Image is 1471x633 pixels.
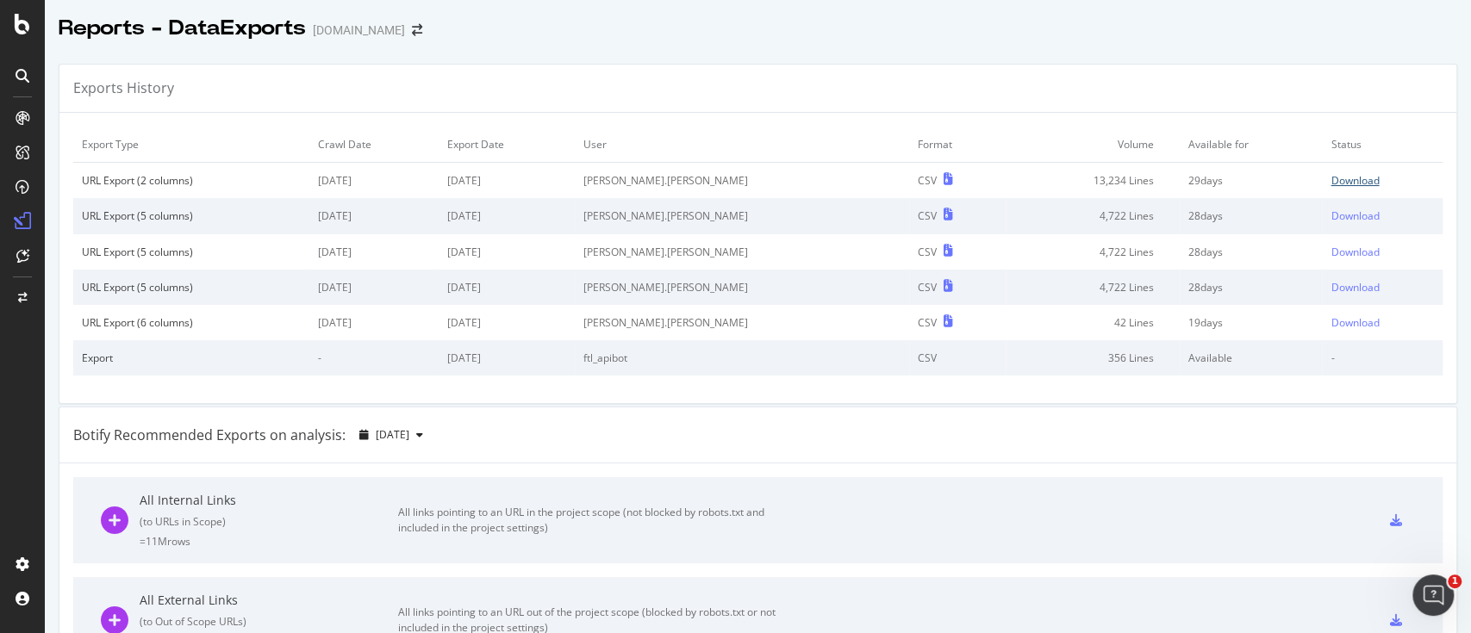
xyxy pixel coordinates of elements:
td: 28 days [1180,198,1322,233]
div: Reports - DataExports [59,14,306,43]
td: [DATE] [439,163,575,199]
a: Download [1331,173,1434,188]
td: [DATE] [309,163,439,199]
div: [DOMAIN_NAME] [313,22,405,39]
td: [DATE] [439,305,575,340]
div: csv-export [1390,614,1402,626]
td: 4,722 Lines [1006,234,1180,270]
div: ( to Out of Scope URLs ) [140,614,398,629]
span: 2025 Aug. 8th [376,427,409,442]
div: Download [1331,315,1379,330]
div: Download [1331,280,1379,295]
div: All External Links [140,592,398,609]
a: Download [1331,315,1434,330]
a: Download [1331,208,1434,223]
td: [DATE] [439,234,575,270]
div: ( to URLs in Scope ) [140,514,398,529]
div: URL Export (2 columns) [82,173,301,188]
td: Volume [1006,127,1180,163]
div: CSV [918,173,937,188]
td: 19 days [1180,305,1322,340]
td: 28 days [1180,234,1322,270]
div: Botify Recommended Exports on analysis: [73,425,346,445]
td: [DATE] [309,198,439,233]
td: [DATE] [439,270,575,305]
td: [DATE] [439,340,575,375]
div: CSV [918,245,937,259]
td: ftl_apibot [575,340,909,375]
div: Download [1331,208,1379,223]
td: User [575,127,909,163]
td: [PERSON_NAME].[PERSON_NAME] [575,198,909,233]
td: Format [909,127,1006,163]
div: All Internal Links [140,492,398,509]
td: 42 Lines [1006,305,1180,340]
div: Available [1188,351,1313,365]
iframe: Intercom live chat [1412,574,1454,616]
div: CSV [918,280,937,295]
div: URL Export (6 columns) [82,315,301,330]
td: [DATE] [309,270,439,305]
td: 13,234 Lines [1006,163,1180,199]
div: URL Export (5 columns) [82,245,301,259]
td: 4,722 Lines [1006,198,1180,233]
div: CSV [918,208,937,223]
td: 4,722 Lines [1006,270,1180,305]
div: Download [1331,173,1379,188]
div: URL Export (5 columns) [82,280,301,295]
td: 28 days [1180,270,1322,305]
td: Export Type [73,127,309,163]
div: Download [1331,245,1379,259]
td: [DATE] [309,305,439,340]
td: - [1322,340,1443,375]
button: [DATE] [352,421,430,449]
a: Download [1331,245,1434,259]
td: [PERSON_NAME].[PERSON_NAME] [575,270,909,305]
td: 29 days [1180,163,1322,199]
div: = 11M rows [140,534,398,549]
div: URL Export (5 columns) [82,208,301,223]
td: Status [1322,127,1443,163]
td: [PERSON_NAME].[PERSON_NAME] [575,163,909,199]
span: 1 [1448,574,1462,588]
td: Crawl Date [309,127,439,163]
div: All links pointing to an URL in the project scope (not blocked by robots.txt and included in the ... [398,505,786,536]
td: CSV [909,340,1006,375]
div: csv-export [1390,514,1402,526]
td: Export Date [439,127,575,163]
div: CSV [918,315,937,330]
td: [DATE] [309,234,439,270]
div: Export [82,351,301,365]
div: Exports History [73,78,174,98]
td: - [309,340,439,375]
td: 356 Lines [1006,340,1180,375]
td: Available for [1180,127,1322,163]
div: arrow-right-arrow-left [412,24,422,36]
td: [PERSON_NAME].[PERSON_NAME] [575,305,909,340]
td: [DATE] [439,198,575,233]
td: [PERSON_NAME].[PERSON_NAME] [575,234,909,270]
a: Download [1331,280,1434,295]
